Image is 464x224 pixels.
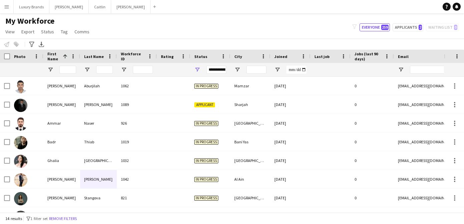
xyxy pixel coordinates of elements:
button: [PERSON_NAME] [49,0,89,13]
a: Tag [58,27,70,36]
span: In progress [194,140,218,145]
input: Joined Filter Input [286,66,306,74]
app-action-btn: Export XLSX [37,40,45,48]
div: [DATE] [270,95,310,114]
div: [DATE] [270,114,310,132]
div: 1089 [117,95,157,114]
span: Status [194,54,207,59]
button: Applicants2 [393,23,423,31]
button: Open Filter Menu [84,67,90,73]
img: Abdullah Aburjilah [14,80,27,93]
a: Export [19,27,37,36]
div: Ammar [43,114,80,132]
button: Everyone259 [360,23,390,31]
app-action-btn: Advanced filters [28,40,36,48]
div: 0 [351,77,394,95]
div: Al Ain [230,170,270,188]
input: Last Name Filter Input [96,66,113,74]
div: Sharjah [230,95,270,114]
button: Open Filter Menu [47,67,53,73]
img: Jana Stangova [14,192,27,205]
input: City Filter Input [246,66,266,74]
span: In progress [194,84,218,89]
img: Habib Habib [14,173,27,187]
img: Badr Thiab [14,136,27,149]
button: Open Filter Menu [274,67,280,73]
div: Bani Yas [230,133,270,151]
div: [GEOGRAPHIC_DATA] [80,151,117,170]
div: [GEOGRAPHIC_DATA] [230,189,270,207]
span: Export [21,29,34,35]
button: Luxury Brands [14,0,49,13]
span: 2 [419,25,422,30]
div: Thiab [80,133,117,151]
span: Jobs (last 90 days) [355,51,382,61]
div: Mamzar [230,77,270,95]
div: Naser [80,114,117,132]
div: 0 [351,114,394,132]
button: [PERSON_NAME] [111,0,151,13]
input: First Name Filter Input [59,66,76,74]
span: 1 filter set [30,216,48,221]
div: 0 [351,151,394,170]
div: 821 [117,189,157,207]
a: View [3,27,17,36]
div: [PERSON_NAME] [43,189,80,207]
div: [DATE] [270,133,310,151]
span: First Name [47,51,60,61]
div: 1062 [117,77,157,95]
div: 1042 [117,170,157,188]
div: [PERSON_NAME] [80,95,117,114]
span: Joined [274,54,287,59]
div: Aburjilah [80,77,117,95]
span: In progress [194,158,218,163]
span: Rating [161,54,174,59]
button: Open Filter Menu [398,67,404,73]
div: [DATE] [270,170,310,188]
span: In progress [194,196,218,201]
span: Comms [74,29,89,35]
div: 0 [351,133,394,151]
span: Last Name [84,54,104,59]
button: Caitlin [89,0,111,13]
div: 0 [351,170,394,188]
span: Workforce ID [121,51,145,61]
span: In progress [194,177,218,182]
div: [PERSON_NAME] [43,95,80,114]
span: Photo [14,54,25,59]
div: 926 [117,114,157,132]
span: City [234,54,242,59]
div: [DATE] [270,77,310,95]
div: 1019 [117,133,157,151]
div: [DATE] [270,189,310,207]
span: Email [398,54,409,59]
div: [GEOGRAPHIC_DATA] [230,151,270,170]
div: Ghalia [43,151,80,170]
button: Open Filter Menu [121,67,127,73]
button: Remove filters [48,215,78,222]
img: Abdullah Alshawi [14,99,27,112]
a: Comms [72,27,92,36]
span: Status [41,29,54,35]
img: Ghalia Turki [14,155,27,168]
button: Open Filter Menu [194,67,200,73]
input: Workforce ID Filter Input [133,66,153,74]
div: [DATE] [270,151,310,170]
div: 0 [351,95,394,114]
div: 0 [351,189,394,207]
div: [GEOGRAPHIC_DATA] [230,114,270,132]
span: View [5,29,15,35]
img: Mohamed Mazin [14,211,27,224]
span: Tag [61,29,68,35]
div: 1032 [117,151,157,170]
span: In progress [194,121,218,126]
div: Stangova [80,189,117,207]
button: Open Filter Menu [234,67,240,73]
div: Badr [43,133,80,151]
img: Ammar Naser [14,117,27,131]
span: 259 [381,25,389,30]
div: [PERSON_NAME] [80,170,117,188]
a: Status [38,27,57,36]
span: Applicant [194,102,215,107]
div: [PERSON_NAME] [43,77,80,95]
